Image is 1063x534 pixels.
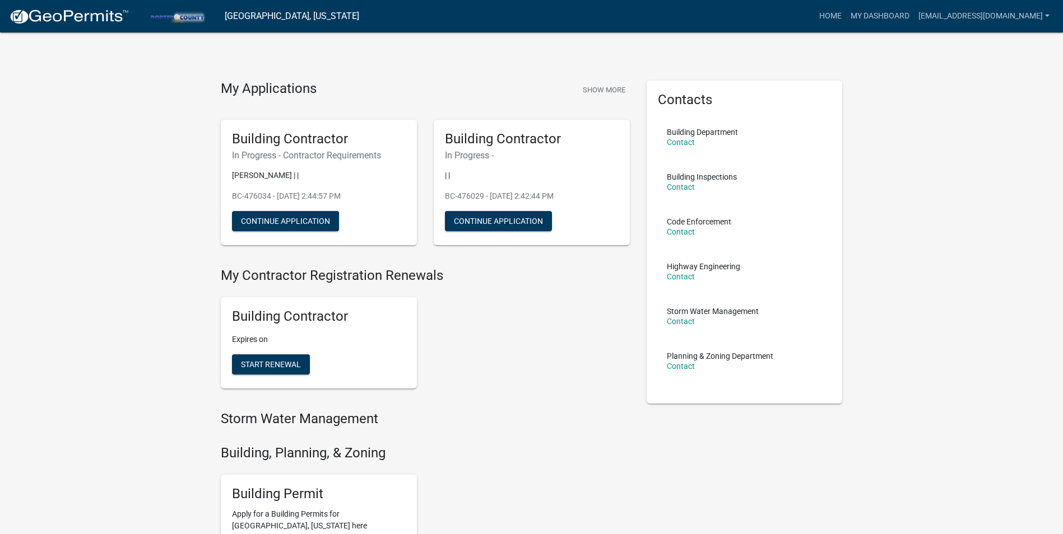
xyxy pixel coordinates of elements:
p: | | [445,170,619,181]
a: Contact [667,362,695,371]
a: Contact [667,227,695,236]
h4: My Contractor Registration Renewals [221,268,630,284]
button: Start Renewal [232,354,310,374]
p: Building Inspections [667,173,737,181]
h4: Building, Planning, & Zoning [221,445,630,461]
img: Porter County, Indiana [138,8,216,24]
a: [EMAIL_ADDRESS][DOMAIN_NAME] [914,6,1054,27]
p: Planning & Zoning Department [667,352,773,360]
h6: In Progress - Contractor Requirements [232,150,406,161]
a: [GEOGRAPHIC_DATA], [US_STATE] [225,7,359,26]
button: Show More [578,81,630,99]
p: [PERSON_NAME] | | [232,170,406,181]
h4: My Applications [221,81,317,97]
p: BC-476034 - [DATE] 2:44:57 PM [232,190,406,202]
a: Contact [667,272,695,281]
a: Home [815,6,846,27]
p: BC-476029 - [DATE] 2:42:44 PM [445,190,619,202]
p: Storm Water Management [667,307,759,315]
h5: Building Contractor [232,131,406,147]
h5: Contacts [658,92,832,108]
span: Start Renewal [241,360,301,369]
a: Contact [667,182,695,191]
h5: Building Contractor [232,308,406,325]
h5: Building Permit [232,486,406,502]
a: Contact [667,138,695,147]
p: Apply for a Building Permits for [GEOGRAPHIC_DATA], [US_STATE] here [232,508,406,532]
button: Continue Application [445,211,552,231]
a: Contact [667,317,695,326]
p: Expires on [232,334,406,345]
h6: In Progress - [445,150,619,161]
p: Highway Engineering [667,263,740,270]
button: Continue Application [232,211,339,231]
h5: Building Contractor [445,131,619,147]
wm-registration-list-section: My Contractor Registration Renewals [221,268,630,397]
a: My Dashboard [846,6,914,27]
p: Code Enforcement [667,218,731,226]
p: Building Department [667,128,738,136]
h4: Storm Water Management [221,411,630,427]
